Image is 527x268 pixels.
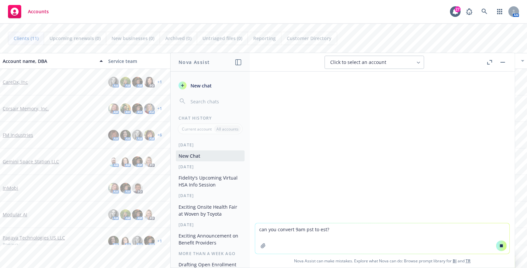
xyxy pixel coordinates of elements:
[157,239,162,243] a: + 1
[108,130,119,140] img: photo
[120,103,131,114] img: photo
[120,209,131,220] img: photo
[3,105,49,112] a: Corsair Memory, Inc.
[493,5,506,18] a: Switch app
[108,58,208,65] div: Service team
[171,164,250,170] div: [DATE]
[108,103,119,114] img: photo
[171,251,250,256] div: More than a week ago
[144,156,155,167] img: photo
[455,6,461,12] div: 27
[179,59,210,66] h1: Nova Assist
[176,172,245,190] button: Fidelity's Upcoming Virtual HSA Info Session
[453,258,457,264] a: BI
[176,80,245,91] button: New chat
[176,201,245,219] button: Exciting Onsite Health Fair at Woven by Toyota
[157,133,162,137] a: + 6
[176,150,245,161] button: New Chat
[478,5,491,18] a: Search
[3,79,28,85] a: CareDx, Inc
[253,254,512,268] span: Nova Assist can make mistakes. Explore what Nova can do: Browse prompt library for and
[189,97,242,106] input: Search chats
[3,185,18,191] a: InMobi
[182,126,212,132] p: Current account
[132,156,143,167] img: photo
[120,236,131,246] img: photo
[144,130,155,140] img: photo
[3,234,65,241] a: Pagaya Technologies US LLC
[330,59,386,66] span: Click to select an account
[5,2,51,21] a: Accounts
[144,103,155,114] img: photo
[108,156,119,167] img: photo
[14,35,38,42] span: Clients (11)
[463,5,476,18] a: Report a Bug
[120,130,131,140] img: photo
[189,82,212,89] span: New chat
[108,209,119,220] img: photo
[49,35,101,42] span: Upcoming renewals (0)
[120,77,131,87] img: photo
[3,158,59,165] a: Gemini Space Station LLC
[202,35,242,42] span: Untriaged files (0)
[3,241,18,248] span: Pagaya
[106,53,211,69] button: Service team
[132,103,143,114] img: photo
[216,126,239,132] p: All accounts
[171,222,250,228] div: [DATE]
[108,77,119,87] img: photo
[132,130,143,140] img: photo
[144,209,155,220] img: photo
[171,193,250,198] div: [DATE]
[3,132,33,138] a: FM Industries
[144,77,155,87] img: photo
[132,209,143,220] img: photo
[171,142,250,148] div: [DATE]
[165,35,191,42] span: Archived (0)
[176,230,245,248] button: Exciting Announcement on Benefit Providers
[3,211,27,218] a: Modular AI
[171,115,250,121] div: Chat History
[287,35,332,42] span: Customer Directory
[120,183,131,193] img: photo
[108,236,119,246] img: photo
[157,107,162,111] a: + 1
[112,35,154,42] span: New businesses (0)
[120,156,131,167] img: photo
[253,35,276,42] span: Reporting
[132,183,143,193] img: photo
[3,58,96,65] div: Account name, DBA
[466,258,471,264] a: TR
[28,9,49,14] span: Accounts
[132,77,143,87] img: photo
[144,236,155,246] img: photo
[132,236,143,246] img: photo
[157,80,162,84] a: + 1
[108,183,119,193] img: photo
[325,56,424,69] button: Click to select an account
